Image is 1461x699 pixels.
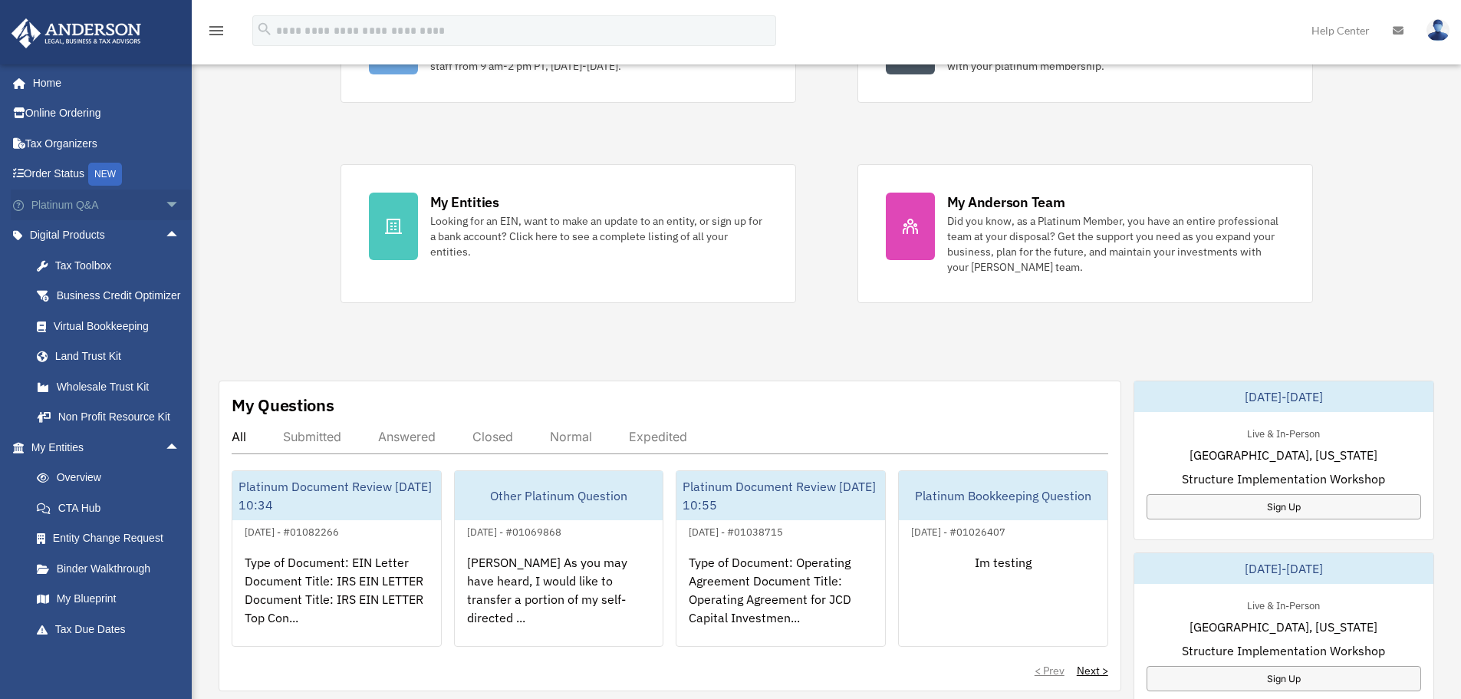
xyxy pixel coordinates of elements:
a: Tax Organizers [11,128,203,159]
div: Business Credit Optimizer [54,286,184,305]
i: search [256,21,273,38]
div: All [232,429,246,444]
div: [DATE]-[DATE] [1134,381,1433,412]
div: [PERSON_NAME] As you may have heard, I would like to transfer a portion of my self-directed ... [455,541,663,661]
div: Expedited [629,429,687,444]
a: CTA Hub [21,493,203,523]
div: Answered [378,429,436,444]
a: My Blueprint [21,584,203,615]
a: Sign Up [1147,494,1421,519]
img: User Pic [1426,19,1449,41]
div: Closed [472,429,513,444]
div: [DATE] - #01026407 [899,523,1018,539]
span: [GEOGRAPHIC_DATA], [US_STATE] [1190,618,1377,636]
a: Digital Productsarrow_drop_up [11,220,203,251]
div: My Entities [430,193,499,212]
a: Other Platinum Question[DATE] - #01069868[PERSON_NAME] As you may have heard, I would like to tra... [454,470,664,647]
div: Type of Document: EIN Letter Document Title: IRS EIN LETTER Document Title: IRS EIN LETTER Top Co... [232,541,441,661]
span: arrow_drop_up [165,645,196,676]
div: My Questions [232,394,334,417]
a: Platinum Bookkeeping Question[DATE] - #01026407Im testing [898,470,1108,647]
div: Platinum Document Review [DATE] 10:34 [232,471,441,520]
span: Structure Implementation Workshop [1182,641,1385,660]
div: Virtual Bookkeeping [54,317,184,336]
div: NEW [88,163,122,186]
a: My Entities Looking for an EIN, want to make an update to an entity, or sign up for a bank accoun... [341,164,796,303]
span: arrow_drop_up [165,432,196,463]
img: Anderson Advisors Platinum Portal [7,18,146,48]
a: menu [207,27,225,40]
div: Type of Document: Operating Agreement Document Title: Operating Agreement for JCD Capital Investm... [676,541,885,661]
div: Platinum Bookkeeping Question [899,471,1107,520]
div: Live & In-Person [1235,424,1332,440]
a: Order StatusNEW [11,159,203,190]
div: [DATE] - #01082266 [232,523,351,539]
a: Overview [21,463,203,493]
a: Platinum Q&Aarrow_drop_down [11,190,203,220]
a: Sign Up [1147,666,1421,691]
span: [GEOGRAPHIC_DATA], [US_STATE] [1190,446,1377,464]
div: Land Trust Kit [54,347,184,366]
div: Other Platinum Question [455,471,663,520]
div: Normal [550,429,592,444]
i: menu [207,21,225,40]
a: Land Trust Kit [21,341,203,372]
span: Structure Implementation Workshop [1182,470,1385,488]
div: [DATE] - #01038715 [676,523,795,539]
div: Looking for an EIN, want to make an update to an entity, or sign up for a bank account? Click her... [430,213,768,259]
a: Wholesale Trust Kit [21,371,203,402]
a: Entity Change Request [21,523,203,554]
a: Online Ordering [11,98,203,129]
div: Wholesale Trust Kit [54,378,184,397]
div: Im testing [899,541,1107,661]
a: Virtual Bookkeeping [21,311,203,341]
a: My Anderson Teamarrow_drop_up [11,645,203,675]
div: [DATE]-[DATE] [1134,553,1433,584]
div: Platinum Document Review [DATE] 10:55 [676,471,885,520]
div: My Anderson Team [947,193,1065,212]
a: Tax Due Dates [21,614,203,645]
a: My Entitiesarrow_drop_up [11,432,203,463]
a: Tax Toolbox [21,250,203,281]
a: Non Profit Resource Kit [21,402,203,433]
a: My Anderson Team Did you know, as a Platinum Member, you have an entire professional team at your... [857,164,1313,303]
a: Binder Walkthrough [21,553,203,584]
a: Business Credit Optimizer [21,281,203,312]
a: Next > [1077,663,1108,678]
div: Tax Toolbox [54,256,184,275]
div: Did you know, as a Platinum Member, you have an entire professional team at your disposal? Get th... [947,213,1285,275]
a: Home [11,68,196,98]
div: Non Profit Resource Kit [54,407,184,427]
span: arrow_drop_down [165,190,196,221]
div: Submitted [283,429,341,444]
span: arrow_drop_up [165,220,196,252]
div: Live & In-Person [1235,596,1332,612]
a: Platinum Document Review [DATE] 10:34[DATE] - #01082266Type of Document: EIN Letter Document Titl... [232,470,442,647]
a: Platinum Document Review [DATE] 10:55[DATE] - #01038715Type of Document: Operating Agreement Docu... [676,470,886,647]
div: [DATE] - #01069868 [455,523,574,539]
